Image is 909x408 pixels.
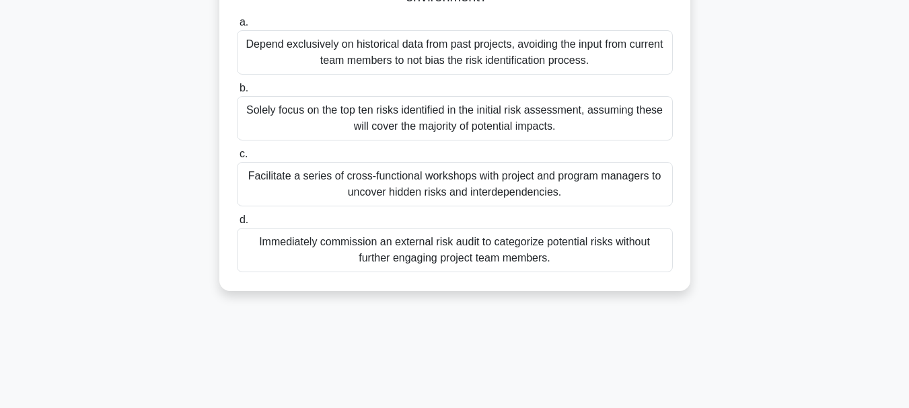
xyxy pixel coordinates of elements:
div: Facilitate a series of cross-functional workshops with project and program managers to uncover hi... [237,162,673,206]
span: b. [240,82,248,93]
div: Solely focus on the top ten risks identified in the initial risk assessment, assuming these will ... [237,96,673,140]
div: Depend exclusively on historical data from past projects, avoiding the input from current team me... [237,30,673,75]
span: a. [240,16,248,28]
span: d. [240,214,248,225]
div: Immediately commission an external risk audit to categorize potential risks without further engag... [237,228,673,272]
span: c. [240,148,248,159]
